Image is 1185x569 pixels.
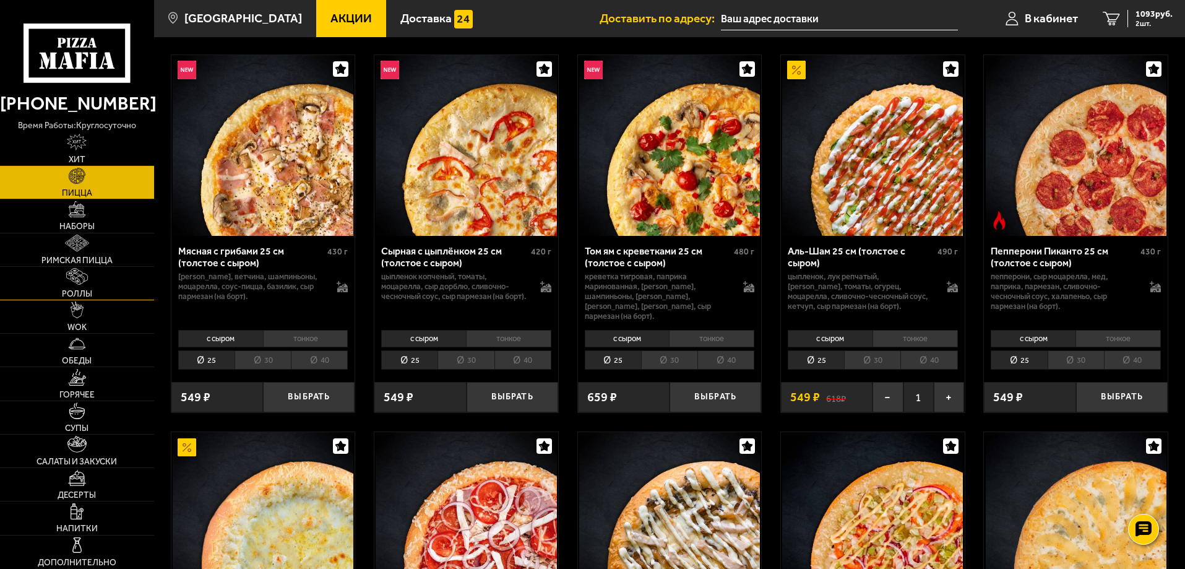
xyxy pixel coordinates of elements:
span: Обеды [62,357,92,365]
img: Новинка [584,61,603,79]
span: Римская пицца [41,256,113,265]
p: цыпленок копченый, томаты, моцарелла, сыр дорблю, сливочно-чесночный соус, сыр пармезан (на борт). [381,272,528,302]
li: 40 [291,350,348,370]
button: − [873,382,903,412]
span: 480 г [734,246,754,257]
button: + [934,382,964,412]
p: цыпленок, лук репчатый, [PERSON_NAME], томаты, огурец, моцарелла, сливочно-чесночный соус, кетчуп... [788,272,934,311]
img: Мясная с грибами 25 см (толстое с сыром) [173,55,353,236]
span: Пицца [62,189,92,198]
img: Акционный [787,61,806,79]
span: 1093 руб. [1135,10,1173,19]
li: 40 [1104,350,1161,370]
li: с сыром [178,330,263,347]
li: 40 [900,350,957,370]
span: 549 ₽ [384,391,413,404]
li: 30 [844,350,900,370]
span: Дополнительно [38,558,116,567]
s: 618 ₽ [826,391,846,404]
p: креветка тигровая, паприка маринованная, [PERSON_NAME], шампиньоны, [PERSON_NAME], [PERSON_NAME],... [585,272,731,321]
input: Ваш адрес доставки [721,7,958,30]
span: 1 [903,382,934,412]
span: Напитки [56,524,98,533]
li: 40 [494,350,551,370]
li: 40 [697,350,754,370]
img: Новинка [178,61,196,79]
li: 25 [381,350,437,370]
button: Выбрать [263,382,355,412]
img: Новинка [381,61,399,79]
li: 25 [585,350,641,370]
img: Том ям с креветками 25 см (толстое с сыром) [579,55,760,236]
li: 30 [1048,350,1104,370]
img: Пепперони Пиканто 25 см (толстое с сыром) [986,55,1166,236]
span: Доставить по адресу: [600,12,721,24]
li: тонкое [873,330,958,347]
span: В кабинет [1025,12,1078,24]
span: WOK [67,323,87,332]
li: 25 [991,350,1047,370]
span: Супы [65,424,88,433]
span: 490 г [937,246,958,257]
img: Сырная с цыплёнком 25 см (толстое с сыром) [376,55,556,236]
p: пепперони, сыр Моцарелла, мед, паприка, пармезан, сливочно-чесночный соус, халапеньо, сыр пармеза... [991,272,1137,311]
div: Том ям с креветками 25 см (толстое с сыром) [585,245,731,269]
li: тонкое [263,330,348,347]
li: с сыром [585,330,670,347]
li: 30 [641,350,697,370]
span: 420 г [531,246,551,257]
img: 15daf4d41897b9f0e9f617042186c801.svg [454,10,473,28]
span: Хит [69,155,85,164]
li: тонкое [1075,330,1161,347]
span: Десерты [58,491,96,500]
li: 30 [235,350,291,370]
span: 659 ₽ [587,391,617,404]
a: НовинкаМясная с грибами 25 см (толстое с сыром) [171,55,355,236]
div: Пепперони Пиканто 25 см (толстое с сыром) [991,245,1137,269]
span: Доставка [400,12,452,24]
span: 549 ₽ [181,391,210,404]
span: 549 ₽ [790,391,820,404]
button: Выбрать [1076,382,1168,412]
button: Выбрать [670,382,761,412]
span: Акции [330,12,372,24]
span: [GEOGRAPHIC_DATA] [184,12,302,24]
span: Салаты и закуски [37,458,117,466]
span: 549 ₽ [993,391,1023,404]
span: 430 г [1140,246,1161,257]
span: Наборы [59,222,95,231]
li: тонкое [466,330,551,347]
img: Аль-Шам 25 см (толстое с сыром) [782,55,963,236]
li: с сыром [991,330,1075,347]
img: Акционный [178,438,196,457]
a: АкционныйАль-Шам 25 см (толстое с сыром) [781,55,965,236]
li: тонкое [669,330,754,347]
a: НовинкаСырная с цыплёнком 25 см (толстое с сыром) [374,55,558,236]
div: Сырная с цыплёнком 25 см (толстое с сыром) [381,245,528,269]
span: Горячее [59,391,95,399]
button: Выбрать [467,382,558,412]
li: 25 [788,350,844,370]
span: Роллы [62,290,92,298]
li: с сыром [381,330,466,347]
p: [PERSON_NAME], ветчина, шампиньоны, моцарелла, соус-пицца, базилик, сыр пармезан (на борт). [178,272,325,302]
li: 25 [178,350,235,370]
a: НовинкаТом ям с креветками 25 см (толстое с сыром) [578,55,762,236]
a: Острое блюдоПепперони Пиканто 25 см (толстое с сыром) [984,55,1168,236]
li: 30 [437,350,494,370]
span: 430 г [327,246,348,257]
div: Мясная с грибами 25 см (толстое с сыром) [178,245,325,269]
li: с сыром [788,330,873,347]
span: 2 шт. [1135,20,1173,27]
img: Острое блюдо [990,211,1009,230]
div: Аль-Шам 25 см (толстое с сыром) [788,245,934,269]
